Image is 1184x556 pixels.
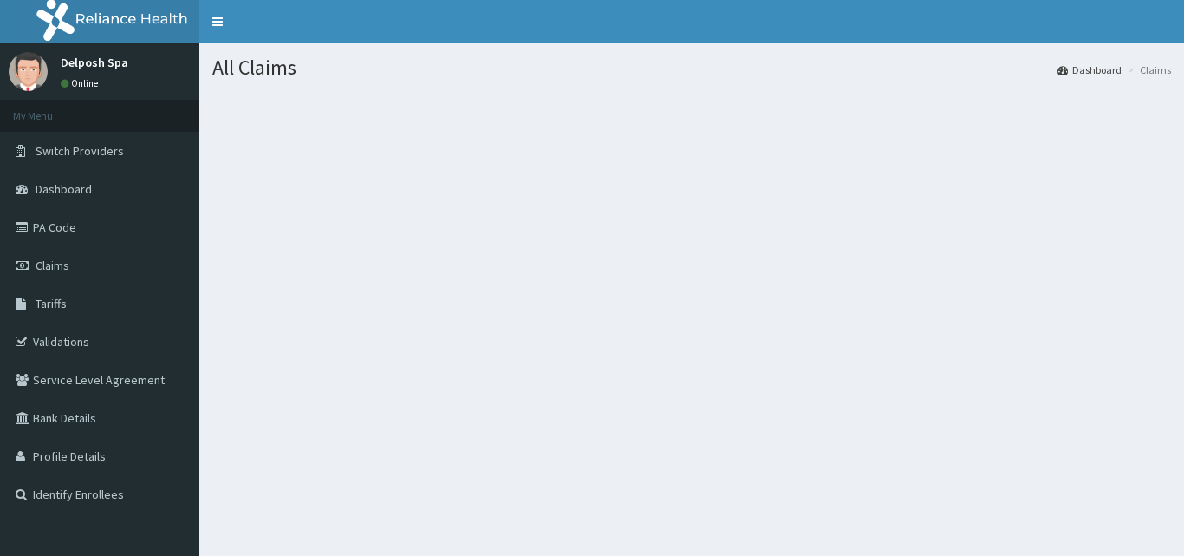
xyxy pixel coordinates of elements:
[61,77,102,89] a: Online
[212,56,1171,79] h1: All Claims
[1057,62,1122,77] a: Dashboard
[61,56,128,69] p: Delposh Spa
[9,52,48,91] img: User Image
[36,258,69,273] span: Claims
[36,181,92,197] span: Dashboard
[1123,62,1171,77] li: Claims
[36,296,67,311] span: Tariffs
[36,143,124,159] span: Switch Providers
